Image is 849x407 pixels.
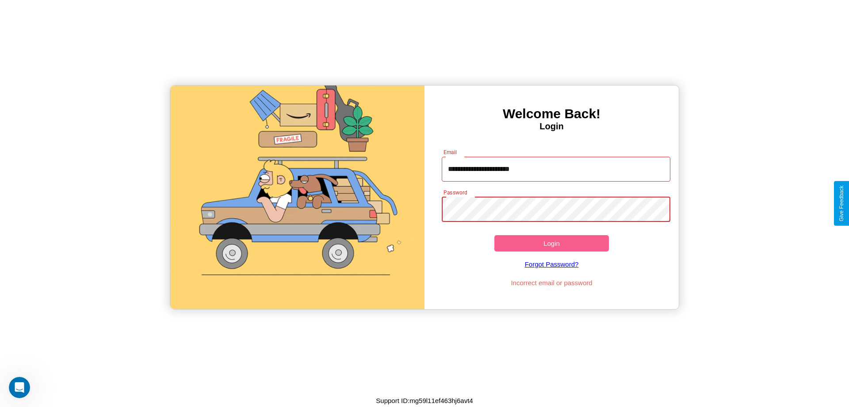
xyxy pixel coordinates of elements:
h4: Login [424,121,679,132]
p: Support ID: mg59l11ef463hj6avt4 [376,395,473,407]
h3: Welcome Back! [424,106,679,121]
label: Email [444,148,457,156]
button: Login [494,235,609,252]
img: gif [170,85,424,309]
div: Give Feedback [838,186,845,221]
iframe: Intercom live chat [9,377,30,398]
label: Password [444,189,467,196]
a: Forgot Password? [437,252,666,277]
p: Incorrect email or password [437,277,666,289]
